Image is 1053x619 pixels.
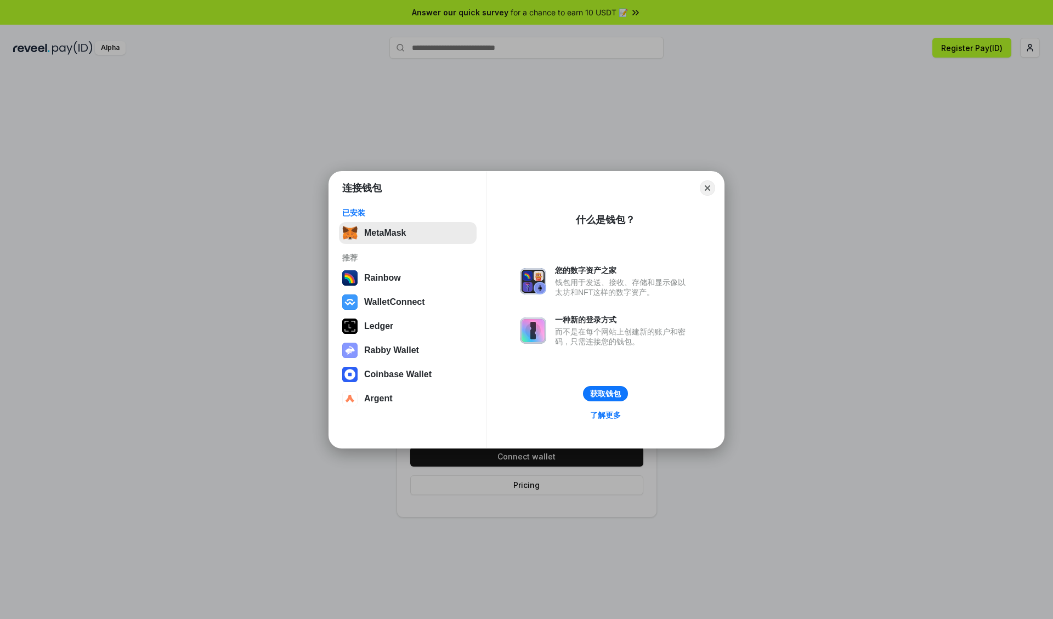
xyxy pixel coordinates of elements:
[364,228,406,238] div: MetaMask
[342,319,358,334] img: svg+xml,%3Csvg%20xmlns%3D%22http%3A%2F%2Fwww.w3.org%2F2000%2Fsvg%22%20width%3D%2228%22%20height%3...
[339,339,477,361] button: Rabby Wallet
[364,394,393,404] div: Argent
[576,213,635,226] div: 什么是钱包？
[339,388,477,410] button: Argent
[342,208,473,218] div: 已安装
[342,225,358,241] img: svg+xml,%3Csvg%20fill%3D%22none%22%20height%3D%2233%22%20viewBox%3D%220%200%2035%2033%22%20width%...
[364,297,425,307] div: WalletConnect
[339,291,477,313] button: WalletConnect
[342,253,473,263] div: 推荐
[555,315,691,325] div: 一种新的登录方式
[700,180,715,196] button: Close
[555,277,691,297] div: 钱包用于发送、接收、存储和显示像以太坊和NFT这样的数字资产。
[555,265,691,275] div: 您的数字资产之家
[590,389,621,399] div: 获取钱包
[364,345,419,355] div: Rabby Wallet
[584,408,627,422] a: 了解更多
[364,370,432,379] div: Coinbase Wallet
[342,294,358,310] img: svg+xml,%3Csvg%20width%3D%2228%22%20height%3D%2228%22%20viewBox%3D%220%200%2028%2028%22%20fill%3D...
[342,391,358,406] img: svg+xml,%3Csvg%20width%3D%2228%22%20height%3D%2228%22%20viewBox%3D%220%200%2028%2028%22%20fill%3D...
[520,317,546,344] img: svg+xml,%3Csvg%20xmlns%3D%22http%3A%2F%2Fwww.w3.org%2F2000%2Fsvg%22%20fill%3D%22none%22%20viewBox...
[364,273,401,283] div: Rainbow
[339,222,477,244] button: MetaMask
[342,343,358,358] img: svg+xml,%3Csvg%20xmlns%3D%22http%3A%2F%2Fwww.w3.org%2F2000%2Fsvg%22%20fill%3D%22none%22%20viewBox...
[364,321,393,331] div: Ledger
[342,367,358,382] img: svg+xml,%3Csvg%20width%3D%2228%22%20height%3D%2228%22%20viewBox%3D%220%200%2028%2028%22%20fill%3D...
[583,386,628,401] button: 获取钱包
[342,270,358,286] img: svg+xml,%3Csvg%20width%3D%22120%22%20height%3D%22120%22%20viewBox%3D%220%200%20120%20120%22%20fil...
[339,315,477,337] button: Ledger
[590,410,621,420] div: 了解更多
[342,181,382,195] h1: 连接钱包
[520,268,546,294] img: svg+xml,%3Csvg%20xmlns%3D%22http%3A%2F%2Fwww.w3.org%2F2000%2Fsvg%22%20fill%3D%22none%22%20viewBox...
[555,327,691,347] div: 而不是在每个网站上创建新的账户和密码，只需连接您的钱包。
[339,267,477,289] button: Rainbow
[339,364,477,385] button: Coinbase Wallet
